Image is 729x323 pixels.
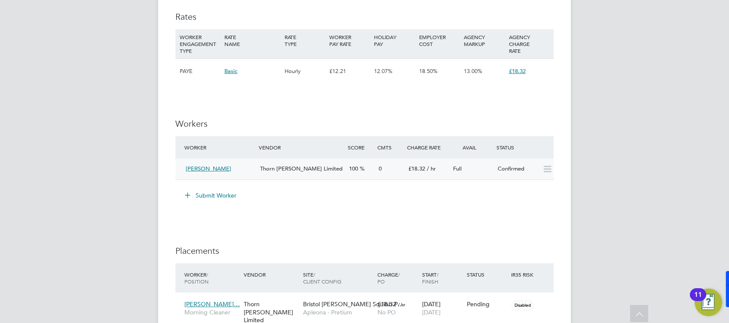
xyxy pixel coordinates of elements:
span: [PERSON_NAME] [186,165,231,172]
span: [DATE] [422,308,441,316]
div: Hourly [282,59,327,84]
div: PAYE [178,59,222,84]
div: £12.21 [327,59,372,84]
div: Avail [450,140,494,155]
div: EMPLOYER COST [417,29,462,52]
span: / Finish [422,271,438,285]
div: 11 [694,295,702,306]
div: AGENCY MARKUP [462,29,506,52]
span: Morning Cleaner [184,308,239,316]
span: Bristol [PERSON_NAME] Squibb P… [303,300,404,308]
span: [PERSON_NAME]… [184,300,240,308]
span: £18.32 [509,67,526,75]
div: Site [301,267,375,289]
span: Basic [224,67,237,75]
div: Vendor [257,140,346,155]
div: IR35 Risk [509,267,539,282]
div: Worker [182,140,257,155]
div: [DATE] [420,296,465,320]
div: Status [465,267,509,282]
div: Score [346,140,375,155]
div: AGENCY CHARGE RATE [507,29,551,58]
div: WORKER ENGAGEMENT TYPE [178,29,222,58]
button: Submit Worker [179,189,243,202]
span: 12.07% [374,67,392,75]
span: £18.32 [377,300,396,308]
div: Pending [467,300,507,308]
div: Charge [375,267,420,289]
span: £18.32 [408,165,425,172]
span: 18.50% [419,67,438,75]
a: [PERSON_NAME]…Morning CleanerThorn [PERSON_NAME] LimitedBristol [PERSON_NAME] Squibb P…Apleona - ... [182,296,554,303]
div: HOLIDAY PAY [372,29,417,52]
div: Charge Rate [405,140,450,155]
span: / PO [377,271,400,285]
div: WORKER PAY RATE [327,29,372,52]
span: Full [453,165,462,172]
div: Status [494,140,554,155]
h3: Placements [175,245,554,256]
button: Open Resource Center, 11 new notifications [695,289,722,316]
h3: Workers [175,118,554,129]
span: / hr [398,301,405,308]
span: No PO [377,308,396,316]
div: Vendor [242,267,301,282]
div: Cmts [375,140,405,155]
span: / Client Config [303,271,341,285]
h3: Rates [175,11,554,22]
span: 0 [379,165,382,172]
span: / hr [427,165,436,172]
div: Start [420,267,465,289]
div: RATE NAME [222,29,282,52]
div: Confirmed [494,162,539,176]
span: Disabled [511,299,534,311]
span: 13.00% [464,67,482,75]
span: Thorn [PERSON_NAME] Limited [260,165,343,172]
span: Apleona - Pretium [303,308,373,316]
span: / Position [184,271,208,285]
span: 100 [349,165,358,172]
div: Worker [182,267,242,289]
div: RATE TYPE [282,29,327,52]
